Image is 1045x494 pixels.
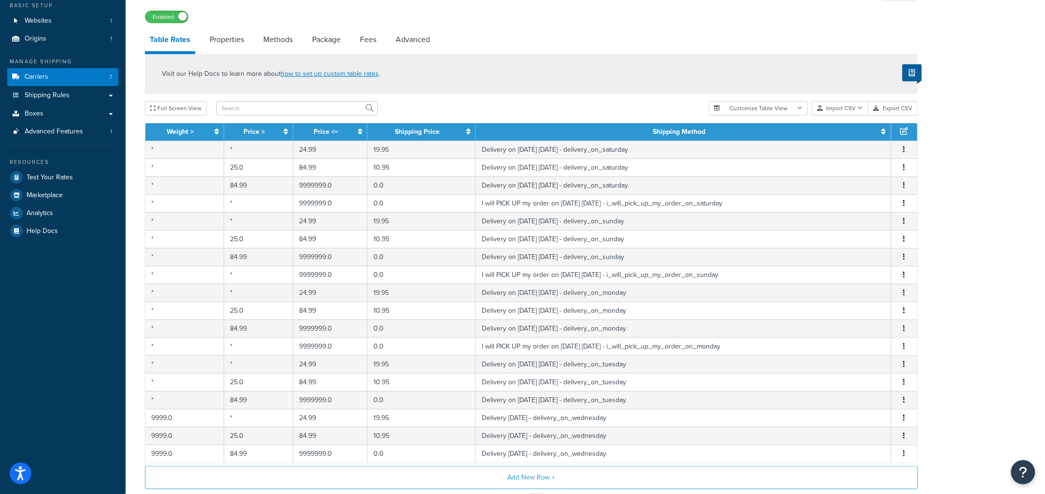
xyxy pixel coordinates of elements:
[224,320,293,337] td: 84.99
[368,427,476,445] td: 10.95
[7,12,118,30] li: Websites
[7,204,118,222] li: Analytics
[224,159,293,176] td: 25.0
[110,128,112,136] span: 1
[293,302,368,320] td: 84.99
[368,373,476,391] td: 10.95
[869,101,918,116] button: Export CSV
[293,284,368,302] td: 24.99
[243,127,265,137] a: Price >
[368,230,476,248] td: 10.95
[145,409,224,427] td: 9999.0
[368,445,476,463] td: 0.0
[145,28,195,54] a: Table Rates
[653,127,705,137] a: Shipping Method
[368,320,476,337] td: 0.0
[476,409,891,427] td: Delivery [DATE] - delivery_on_wednesday
[224,248,293,266] td: 84.99
[368,212,476,230] td: 19.95
[25,91,70,100] span: Shipping Rules
[1011,460,1035,484] button: Open Resource Center
[476,373,891,391] td: Delivery on [DATE] [DATE] - delivery_on_tuesday
[368,176,476,194] td: 0.0
[293,212,368,230] td: 24.99
[27,227,58,235] span: Help Docs
[7,1,118,10] div: Basic Setup
[7,68,118,86] a: Carriers7
[7,187,118,204] a: Marketplace
[355,28,381,51] a: Fees
[293,373,368,391] td: 84.99
[145,445,224,463] td: 9999.0
[293,320,368,337] td: 9999999.0
[224,427,293,445] td: 25.0
[476,248,891,266] td: Delivery on [DATE] [DATE] - delivery_on_sunday
[293,427,368,445] td: 84.99
[307,28,345,51] a: Package
[7,87,118,104] a: Shipping Rules
[7,158,118,166] div: Resources
[224,391,293,409] td: 84.99
[293,355,368,373] td: 24.99
[25,110,43,118] span: Boxes
[145,427,224,445] td: 9999.0
[368,337,476,355] td: 0.0
[476,427,891,445] td: Delivery [DATE] - delivery_on_wednesday
[224,176,293,194] td: 84.99
[476,141,891,159] td: Delivery on [DATE] [DATE] - delivery_on_saturday
[7,123,118,141] li: Advanced Features
[27,174,73,182] span: Test Your Rates
[709,101,808,116] button: Customize Table View
[391,28,435,51] a: Advanced
[7,30,118,48] a: Origins1
[476,391,891,409] td: Delivery on [DATE] [DATE] - delivery_on_tuesday
[476,355,891,373] td: Delivery on [DATE] [DATE] - delivery_on_tuesday
[162,69,380,79] p: Visit our Help Docs to learn more about .
[476,302,891,320] td: Delivery on [DATE] [DATE] - delivery_on_monday
[25,17,52,25] span: Websites
[145,101,207,116] button: Full Screen View
[7,30,118,48] li: Origins
[314,127,338,137] a: Price <=
[224,373,293,391] td: 25.0
[368,355,476,373] td: 19.95
[812,101,869,116] button: Import CSV
[476,266,891,284] td: I will PICK UP my order on [DATE] [DATE] - i_will_pick_up_my_order_on_sunday
[145,11,188,23] label: Enabled
[167,127,194,137] a: Weight >
[7,105,118,123] li: Boxes
[7,58,118,66] div: Manage Shipping
[7,222,118,240] a: Help Docs
[476,194,891,212] td: I will PICK UP my order on [DATE] [DATE] - i_will_pick_up_my_order_on_saturday
[476,212,891,230] td: Delivery on [DATE] [DATE] - delivery_on_sunday
[205,28,249,51] a: Properties
[224,445,293,463] td: 84.99
[258,28,298,51] a: Methods
[145,466,918,489] button: Add New Row +
[110,17,112,25] span: 1
[27,209,53,218] span: Analytics
[109,73,112,81] span: 7
[293,176,368,194] td: 9999999.0
[7,12,118,30] a: Websites1
[368,409,476,427] td: 19.95
[476,445,891,463] td: Delivery [DATE] - delivery_on_wednesday
[476,159,891,176] td: Delivery on [DATE] [DATE] - delivery_on_saturday
[293,141,368,159] td: 24.99
[368,302,476,320] td: 10.95
[293,230,368,248] td: 84.99
[395,127,440,137] a: Shipping Price
[476,284,891,302] td: Delivery on [DATE] [DATE] - delivery_on_monday
[368,159,476,176] td: 10.95
[293,445,368,463] td: 9999999.0
[216,101,378,116] input: Search
[7,169,118,186] a: Test Your Rates
[25,73,48,81] span: Carriers
[27,191,63,200] span: Marketplace
[368,194,476,212] td: 0.0
[476,337,891,355] td: I will PICK UP my order on [DATE] [DATE] - i_will_pick_up_my_order_on_monday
